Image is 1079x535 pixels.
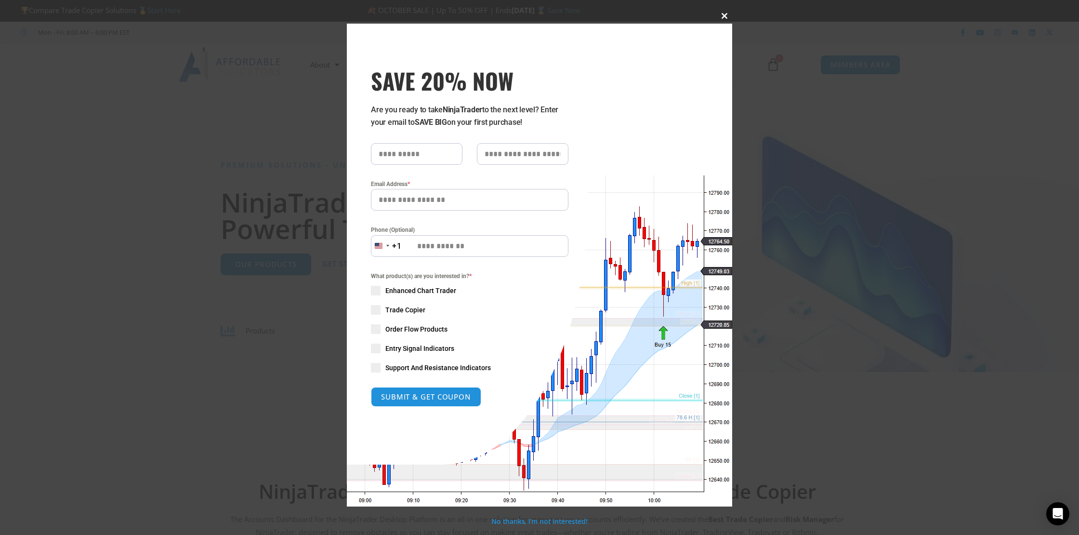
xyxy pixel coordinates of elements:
button: Selected country [371,235,402,257]
div: +1 [392,240,402,253]
span: Trade Copier [385,305,425,315]
label: Email Address [371,179,568,189]
label: Trade Copier [371,305,568,315]
span: Entry Signal Indicators [385,344,454,353]
strong: SAVE BIG [415,118,447,127]
p: Are you ready to take to the next level? Enter your email to on your first purchase! [371,104,568,129]
h3: SAVE 20% NOW [371,67,568,94]
label: Entry Signal Indicators [371,344,568,353]
button: SUBMIT & GET COUPON [371,387,481,407]
label: Support And Resistance Indicators [371,363,568,373]
label: Phone (Optional) [371,225,568,235]
span: Support And Resistance Indicators [385,363,491,373]
span: What product(s) are you interested in? [371,271,568,281]
label: Order Flow Products [371,324,568,334]
span: Enhanced Chart Trader [385,286,456,295]
label: Enhanced Chart Trader [371,286,568,295]
span: Order Flow Products [385,324,447,334]
div: Open Intercom Messenger [1046,502,1069,525]
strong: NinjaTrader [443,105,482,114]
a: No thanks, I’m not interested! [491,517,587,526]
